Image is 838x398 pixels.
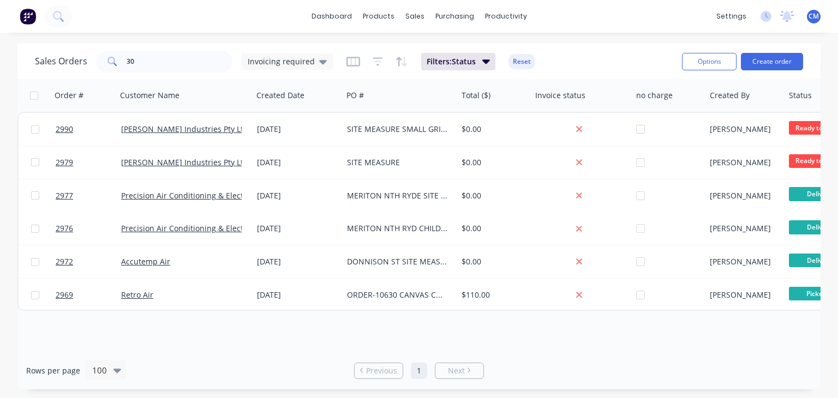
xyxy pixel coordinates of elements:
[710,190,777,201] div: [PERSON_NAME]
[400,8,430,25] div: sales
[56,190,73,201] span: 2977
[121,124,248,134] a: [PERSON_NAME] Industries Pty Ltd
[347,290,448,300] div: ORDER-10630 CANVAS CONNECTIONS
[121,223,286,233] a: Precision Air Conditioning & Electrical Pty Ltd
[355,365,403,376] a: Previous page
[127,51,233,73] input: Search...
[26,365,80,376] span: Rows per page
[56,256,73,267] span: 2972
[257,124,338,135] div: [DATE]
[346,90,364,101] div: PO #
[350,363,488,379] ul: Pagination
[462,157,523,168] div: $0.00
[347,190,448,201] div: MERITON NTH RYDE SITE MEASURE
[256,90,304,101] div: Created Date
[257,290,338,300] div: [DATE]
[357,8,400,25] div: products
[56,279,121,311] a: 2969
[20,8,36,25] img: Factory
[55,90,83,101] div: Order #
[448,365,465,376] span: Next
[56,212,121,245] a: 2976
[710,124,777,135] div: [PERSON_NAME]
[121,157,248,167] a: [PERSON_NAME] Industries Pty Ltd
[248,56,315,67] span: Invoicing required
[347,223,448,234] div: MERITON NTH RYD CHILDCARE SITE MEASURES
[710,290,777,300] div: [PERSON_NAME]
[56,146,121,179] a: 2979
[121,256,170,267] a: Accutemp Air
[636,90,673,101] div: no charge
[508,54,535,69] button: Reset
[710,90,750,101] div: Created By
[257,157,338,168] div: [DATE]
[306,8,357,25] a: dashboard
[120,90,179,101] div: Customer Name
[121,190,286,201] a: Precision Air Conditioning & Electrical Pty Ltd
[56,179,121,212] a: 2977
[741,53,803,70] button: Create order
[462,124,523,135] div: $0.00
[56,245,121,278] a: 2972
[56,223,73,234] span: 2976
[347,256,448,267] div: DONNISON ST SITE MEASURE
[809,11,819,21] span: CM
[427,56,476,67] span: Filters: Status
[535,90,585,101] div: Invoice status
[56,157,73,168] span: 2979
[430,8,480,25] div: purchasing
[56,290,73,300] span: 2969
[462,256,523,267] div: $0.00
[462,190,523,201] div: $0.00
[682,53,737,70] button: Options
[421,53,495,70] button: Filters:Status
[462,90,490,101] div: Total ($)
[35,56,87,67] h1: Sales Orders
[366,365,397,376] span: Previous
[801,361,827,387] iframe: Intercom live chat
[56,124,73,135] span: 2990
[789,90,812,101] div: Status
[347,124,448,135] div: SITE MEASURE SMALL GRILL BOX
[257,190,338,201] div: [DATE]
[435,365,483,376] a: Next page
[462,223,523,234] div: $0.00
[411,363,427,379] a: Page 1 is your current page
[710,157,777,168] div: [PERSON_NAME]
[711,8,752,25] div: settings
[56,113,121,146] a: 2990
[257,256,338,267] div: [DATE]
[462,290,523,300] div: $110.00
[710,256,777,267] div: [PERSON_NAME]
[121,290,153,300] a: Retro Air
[710,223,777,234] div: [PERSON_NAME]
[257,223,338,234] div: [DATE]
[347,157,448,168] div: SITE MEASURE
[480,8,532,25] div: productivity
